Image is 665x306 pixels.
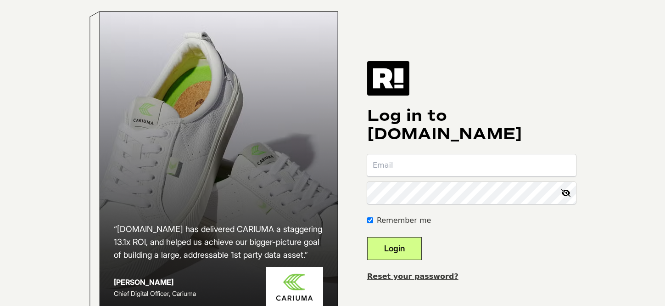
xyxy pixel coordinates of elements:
[367,154,576,176] input: Email
[367,61,409,95] img: Retention.com
[114,223,323,261] h2: “[DOMAIN_NAME] has delivered CARIUMA a staggering 13.1x ROI, and helped us achieve our bigger-pic...
[367,107,576,143] h1: Log in to [DOMAIN_NAME]
[114,289,196,297] span: Chief Digital Officer, Cariuma
[377,215,431,226] label: Remember me
[367,237,422,260] button: Login
[367,272,458,281] a: Reset your password?
[114,278,173,287] strong: [PERSON_NAME]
